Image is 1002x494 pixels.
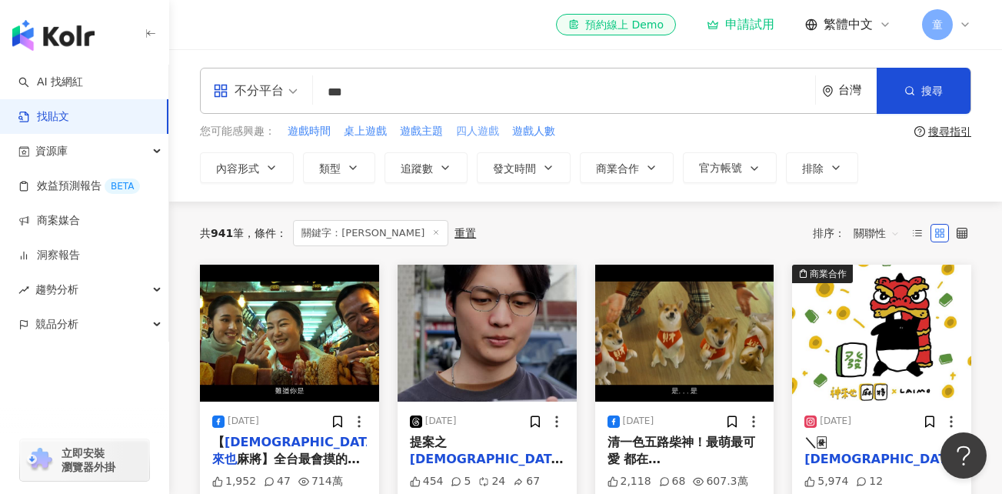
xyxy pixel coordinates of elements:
[25,448,55,472] img: chrome extension
[319,162,341,175] span: 類型
[707,17,774,32] a: 申請試用
[940,432,987,479] iframe: Help Scout Beacon - Open
[18,109,69,125] a: 找貼文
[596,162,639,175] span: 商業合作
[212,435,381,466] mark: [DEMOGRAPHIC_DATA]來也
[200,152,294,183] button: 內容形式
[822,85,834,97] span: environment
[456,124,499,139] span: 四人遊戲
[623,415,654,428] div: [DATE]
[813,221,908,245] div: 排序：
[810,266,847,282] div: 商業合作
[511,123,556,140] button: 遊戲人數
[35,272,78,307] span: 趨勢分析
[384,152,468,183] button: 追蹤數
[454,227,476,239] div: 重置
[683,152,777,183] button: 官方帳號
[932,16,943,33] span: 童
[298,474,343,489] div: 714萬
[18,179,140,194] a: 效益預測報告BETA
[18,285,29,295] span: rise
[211,227,233,239] span: 941
[212,435,225,449] span: 【
[478,474,505,489] div: 24
[804,474,848,489] div: 5,974
[568,17,664,32] div: 預約線上 Demo
[792,265,971,402] img: post-image
[212,474,256,489] div: 1,952
[293,220,448,246] span: 關鍵字：[PERSON_NAME]
[399,123,444,140] button: 遊戲主題
[820,415,851,428] div: [DATE]
[62,446,115,474] span: 立即安裝 瀏覽器外掛
[608,474,651,489] div: 2,118
[693,474,747,489] div: 607.3萬
[344,124,387,139] span: 桌上遊戲
[854,221,900,245] span: 關聯性
[200,227,244,239] div: 共 筆
[287,123,331,140] button: 遊戲時間
[228,415,259,428] div: [DATE]
[244,227,287,239] span: 條件 ：
[608,435,755,466] span: 清一色五路柴神！最萌最可愛 都在
[398,265,577,402] img: post-image
[20,439,149,481] a: chrome extension立即安裝 瀏覽器外掛
[699,162,742,174] span: 官方帳號
[792,265,971,402] button: 商業合作
[824,16,873,33] span: 繁體中文
[928,125,971,138] div: 搜尋指引
[921,85,943,97] span: 搜尋
[303,152,375,183] button: 類型
[802,162,824,175] span: 排除
[838,84,877,97] div: 台灣
[213,83,228,98] span: appstore
[914,126,925,137] span: question-circle
[659,474,686,489] div: 68
[451,474,471,489] div: 5
[200,265,379,402] img: post-image
[477,152,571,183] button: 發文時間
[493,162,536,175] span: 發文時間
[216,162,259,175] span: 內容形式
[425,415,457,428] div: [DATE]
[580,152,674,183] button: 商業合作
[35,307,78,342] span: 競品分析
[18,248,80,263] a: 洞察報告
[35,134,68,169] span: 資源庫
[213,78,284,103] div: 不分平台
[288,124,331,139] span: 遊戲時間
[18,75,83,90] a: searchAI 找網紅
[200,124,275,139] span: 您可能感興趣：
[512,124,555,139] span: 遊戲人數
[212,452,360,483] span: 麻將】全台最會摸的大姊！你有比她會摸嗎？🔥
[401,162,433,175] span: 追蹤數
[556,14,676,35] a: 預約線上 Demo
[264,474,291,489] div: 47
[595,265,774,402] img: post-image
[455,123,500,140] button: 四人遊戲
[343,123,388,140] button: 桌上遊戲
[410,452,566,483] mark: [DEMOGRAPHIC_DATA]來也
[12,20,95,51] img: logo
[804,452,960,483] mark: [DEMOGRAPHIC_DATA]來也
[18,213,80,229] a: 商案媒合
[877,68,970,114] button: 搜尋
[400,124,443,139] span: 遊戲主題
[856,474,883,489] div: 12
[410,474,444,489] div: 454
[410,435,447,449] span: 提案之
[513,474,540,489] div: 67
[804,435,827,449] span: ＼🀅
[786,152,858,183] button: 排除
